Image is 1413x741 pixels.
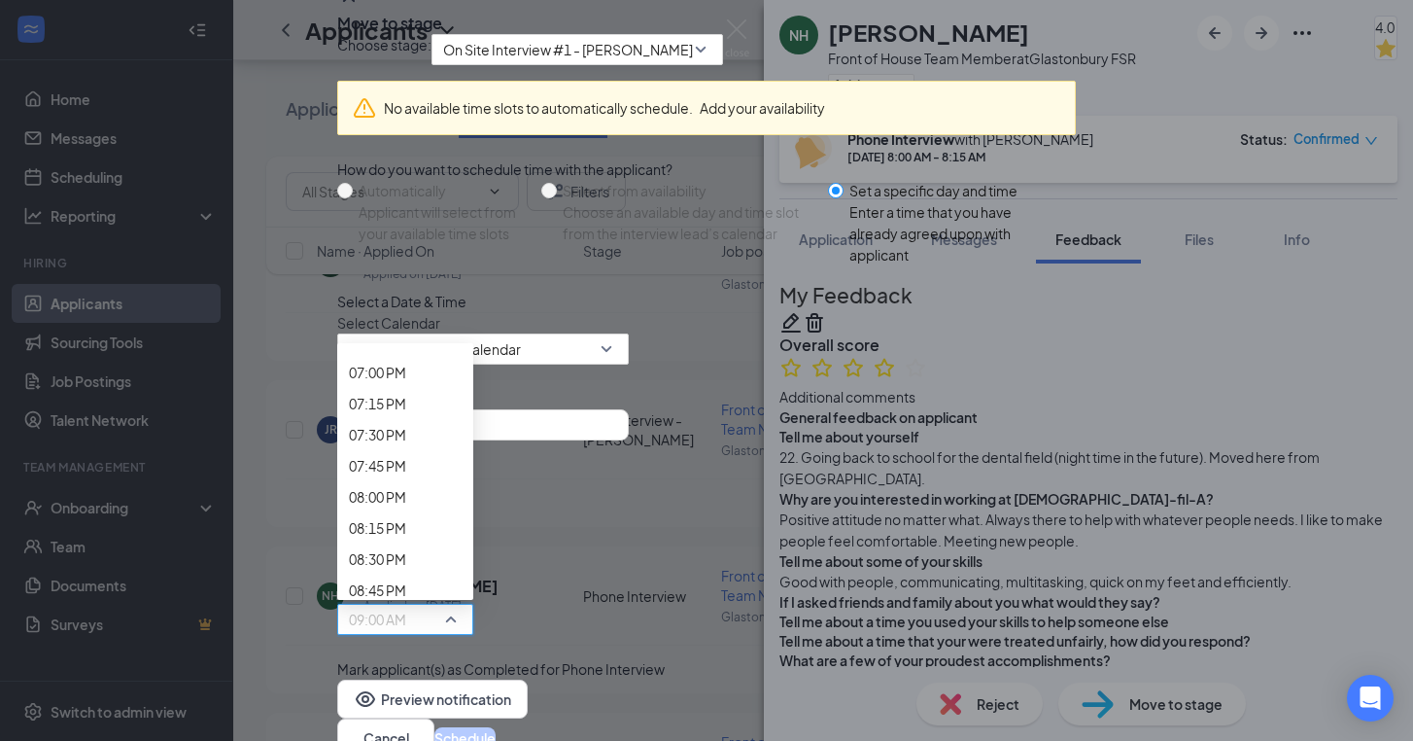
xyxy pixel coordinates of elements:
button: EyePreview notification [337,680,528,719]
svg: Warning [353,96,376,120]
span: 08:15 PM [349,517,406,539]
div: No available time slots to automatically schedule. [384,97,1060,119]
span: 07:15 PM [349,393,406,414]
span: 07:45 PM [349,455,406,476]
span: 09:00 AM [349,605,406,634]
span: On Site Interview #1 - [PERSON_NAME] [443,35,693,64]
span: 07:00 PM [349,362,406,383]
span: Date [337,388,1076,409]
div: Set a specific day and time [849,180,1060,201]
input: Aug 28, 2025 [349,414,613,436]
span: 08:30 PM [349,548,406,570]
span: 08:45 PM [349,580,406,601]
div: Applicant will select from your available time slots [359,201,526,244]
span: Select Calendar [337,312,1076,334]
span: 07:30 PM [349,424,406,445]
svg: Eye [354,688,377,711]
div: Open Intercom Messenger [1347,675,1394,722]
div: Select from availability [563,180,812,201]
span: [PERSON_NAME] Calendar [349,335,521,364]
div: Choose an available day and time slot from the interview lead’s calendar [563,201,812,244]
div: How do you want to schedule time with the applicant? [337,159,1076,180]
span: 08:00 PM [349,486,406,508]
p: Mark applicant(s) as Completed for Phone Interview [337,658,1076,680]
h3: Move to stage [337,13,442,34]
div: Select a Date & Time [337,291,1076,312]
div: Automatically [359,180,526,201]
div: Enter a time that you have already agreed upon with applicant [849,201,1060,265]
button: Add your availability [700,97,825,119]
span: Choose stage: [337,34,431,65]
